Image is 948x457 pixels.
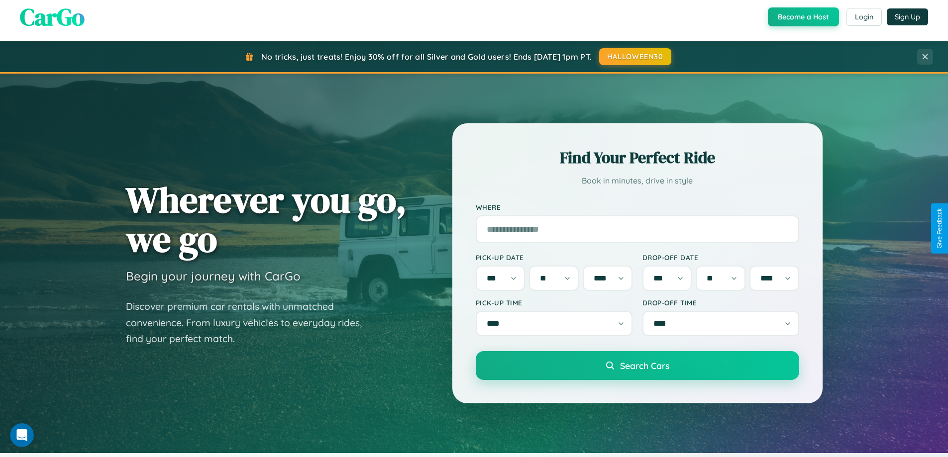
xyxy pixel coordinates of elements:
h3: Begin your journey with CarGo [126,269,301,283]
h2: Find Your Perfect Ride [476,147,799,169]
span: CarGo [20,0,85,33]
label: Pick-up Time [476,298,632,307]
div: Open Intercom Messenger [4,4,185,31]
label: Drop-off Time [642,298,799,307]
label: Where [476,203,799,211]
button: Become a Host [768,7,839,26]
button: Search Cars [476,351,799,380]
div: Give Feedback [936,208,943,249]
button: HALLOWEEN30 [599,48,671,65]
p: Discover premium car rentals with unmatched convenience. From luxury vehicles to everyday rides, ... [126,298,375,347]
h1: Wherever you go, we go [126,180,407,259]
span: No tricks, just treats! Enjoy 30% off for all Silver and Gold users! Ends [DATE] 1pm PT. [261,52,592,62]
label: Drop-off Date [642,253,799,262]
button: Sign Up [887,8,928,25]
iframe: Intercom live chat [10,423,34,447]
button: Login [846,8,882,26]
label: Pick-up Date [476,253,632,262]
span: Search Cars [620,360,669,371]
p: Book in minutes, drive in style [476,174,799,188]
